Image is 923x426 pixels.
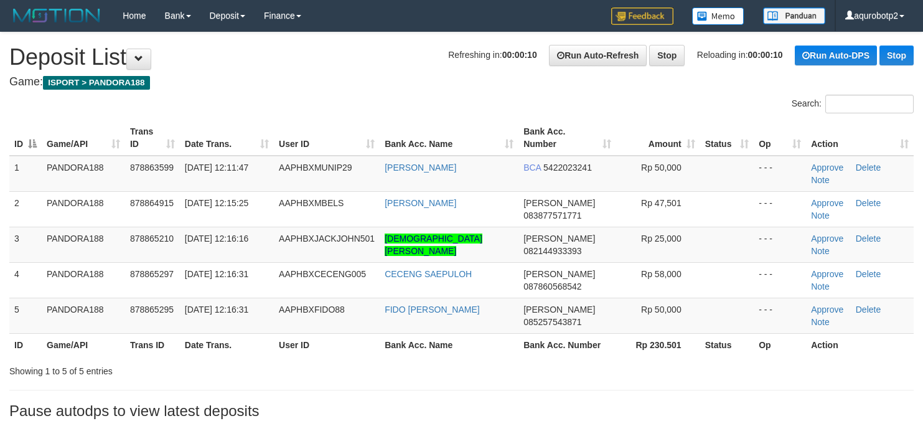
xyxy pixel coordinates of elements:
[641,234,682,244] span: Rp 25,000
[9,191,42,227] td: 2
[792,95,914,113] label: Search:
[856,234,881,244] a: Delete
[856,198,881,208] a: Delete
[523,317,581,327] span: Copy 085257543871 to clipboard
[279,163,352,173] span: AAPHBXMUNIP29
[380,120,518,156] th: Bank Acc. Name: activate to sort column ascending
[9,360,375,377] div: Showing 1 to 5 of 5 entries
[700,120,754,156] th: Status: activate to sort column ascending
[9,403,914,419] h3: Pause autodps to view latest deposits
[185,234,248,244] span: [DATE] 12:16:16
[811,175,830,185] a: Note
[42,333,125,356] th: Game/API
[795,45,877,65] a: Run Auto-DPS
[523,305,595,315] span: [PERSON_NAME]
[180,120,274,156] th: Date Trans.: activate to sort column ascending
[754,156,806,192] td: - - -
[130,234,174,244] span: 878865210
[811,305,843,315] a: Approve
[754,298,806,333] td: - - -
[811,198,843,208] a: Approve
[811,282,830,291] a: Note
[385,234,482,256] a: [DEMOGRAPHIC_DATA][PERSON_NAME]
[856,163,881,173] a: Delete
[754,120,806,156] th: Op: activate to sort column ascending
[279,234,375,244] span: AAPHBXJACKJOHN501
[9,333,42,356] th: ID
[125,333,180,356] th: Trans ID
[754,191,806,227] td: - - -
[180,333,274,356] th: Date Trans.
[279,269,366,279] span: AAPHBXCECENG005
[274,120,380,156] th: User ID: activate to sort column ascending
[806,333,914,356] th: Action
[9,227,42,262] td: 3
[754,262,806,298] td: - - -
[754,333,806,356] th: Op
[879,45,914,65] a: Stop
[649,45,685,66] a: Stop
[43,76,150,90] span: ISPORT > PANDORA188
[518,333,616,356] th: Bank Acc. Number
[274,333,380,356] th: User ID
[811,269,843,279] a: Approve
[754,227,806,262] td: - - -
[641,269,682,279] span: Rp 58,000
[42,120,125,156] th: Game/API: activate to sort column ascending
[616,333,700,356] th: Rp 230.501
[616,120,700,156] th: Amount: activate to sort column ascending
[811,317,830,327] a: Note
[185,269,248,279] span: [DATE] 12:16:31
[811,246,830,256] a: Note
[279,198,344,208] span: AAPHBXMBELS
[130,269,174,279] span: 878865297
[185,198,248,208] span: [DATE] 12:15:25
[448,50,536,60] span: Refreshing in:
[523,282,581,291] span: Copy 087860568542 to clipboard
[697,50,783,60] span: Reloading in:
[748,50,783,60] strong: 00:00:10
[611,7,673,25] img: Feedback.jpg
[523,163,541,173] span: BCA
[9,76,914,88] h4: Game:
[549,45,647,66] a: Run Auto-Refresh
[700,333,754,356] th: Status
[279,305,345,315] span: AAPHBXFIDO88
[523,234,595,244] span: [PERSON_NAME]
[641,305,682,315] span: Rp 50,000
[42,156,125,192] td: PANDORA188
[641,198,682,208] span: Rp 47,501
[130,198,174,208] span: 878864915
[385,163,456,173] a: [PERSON_NAME]
[42,262,125,298] td: PANDORA188
[856,305,881,315] a: Delete
[523,198,595,208] span: [PERSON_NAME]
[856,269,881,279] a: Delete
[185,305,248,315] span: [DATE] 12:16:31
[763,7,825,24] img: panduan.png
[523,246,581,256] span: Copy 082144933393 to clipboard
[130,163,174,173] span: 878863599
[9,6,104,25] img: MOTION_logo.png
[543,163,592,173] span: Copy 5422023241 to clipboard
[385,198,456,208] a: [PERSON_NAME]
[502,50,537,60] strong: 00:00:10
[523,269,595,279] span: [PERSON_NAME]
[125,120,180,156] th: Trans ID: activate to sort column ascending
[185,163,248,173] span: [DATE] 12:11:47
[692,7,744,25] img: Button%20Memo.svg
[9,120,42,156] th: ID: activate to sort column descending
[518,120,616,156] th: Bank Acc. Number: activate to sort column ascending
[9,298,42,333] td: 5
[42,191,125,227] td: PANDORA188
[130,305,174,315] span: 878865295
[811,211,830,220] a: Note
[811,163,843,173] a: Approve
[9,262,42,298] td: 4
[523,211,581,220] span: Copy 083877571771 to clipboard
[641,163,682,173] span: Rp 50,000
[9,156,42,192] td: 1
[42,227,125,262] td: PANDORA188
[806,120,914,156] th: Action: activate to sort column ascending
[385,269,472,279] a: CECENG SAEPULOH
